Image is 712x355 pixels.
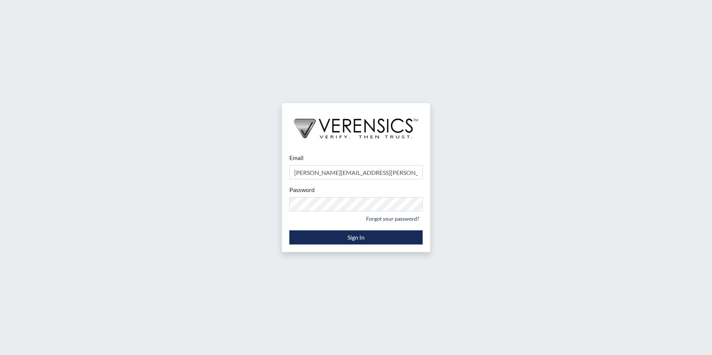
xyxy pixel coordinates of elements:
a: Forgot your password? [363,213,423,224]
img: logo-wide-black.2aad4157.png [282,103,430,146]
label: Email [289,153,303,162]
button: Sign In [289,230,423,244]
input: Email [289,165,423,179]
label: Password [289,185,315,194]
